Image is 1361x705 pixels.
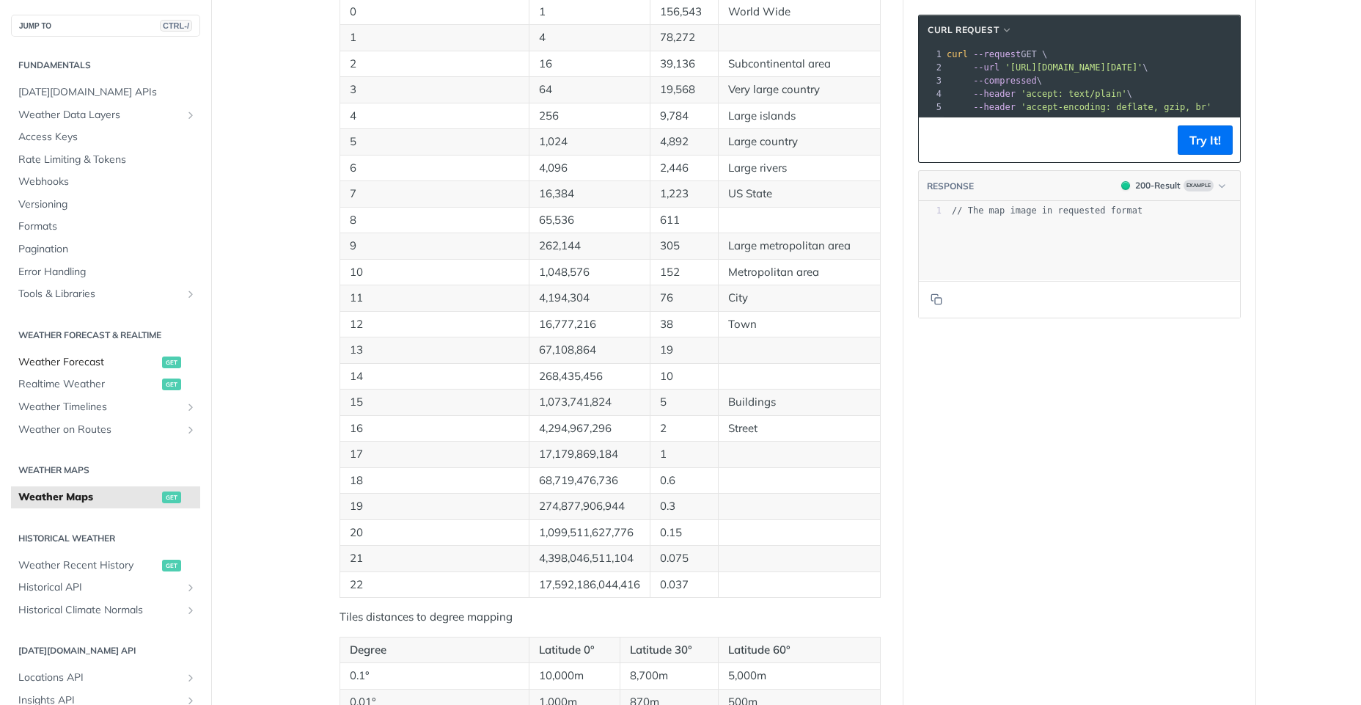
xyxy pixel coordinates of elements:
div: 5 [919,101,944,114]
span: Tools & Libraries [18,287,181,302]
p: 611 [660,212,708,229]
p: Tiles distances to degree mapping [340,609,881,626]
p: 9,784 [660,108,708,125]
p: 16,777,216 [539,316,640,333]
span: Historical API [18,580,181,595]
p: 78,272 [660,29,708,46]
p: 2 [660,420,708,437]
p: 65,536 [539,212,640,229]
p: 152 [660,264,708,281]
p: 1,223 [660,186,708,202]
a: Tools & LibrariesShow subpages for Tools & Libraries [11,283,200,305]
span: --request [973,49,1021,59]
span: GET \ [947,49,1047,59]
td: 10,000m [529,663,620,690]
h2: [DATE][DOMAIN_NAME] API [11,644,200,657]
p: 1,024 [539,134,640,150]
button: Copy to clipboard [926,288,947,310]
p: 256 [539,108,640,125]
a: Pagination [11,238,200,260]
a: Webhooks [11,171,200,193]
p: 0.6 [660,472,708,489]
p: Town [728,316,870,333]
p: 4,194,304 [539,290,640,307]
p: 6 [350,160,519,177]
p: 262,144 [539,238,640,255]
span: get [162,492,181,503]
p: World Wide [728,4,870,21]
th: Degree [340,637,529,663]
a: Historical Climate NormalsShow subpages for Historical Climate Normals [11,599,200,621]
td: 8,700m [620,663,718,690]
span: Historical Climate Normals [18,603,181,618]
p: 0.15 [660,525,708,541]
span: 'accept-encoding: deflate, gzip, br' [1021,102,1211,112]
p: 0 [350,4,519,21]
span: [DATE][DOMAIN_NAME] APIs [18,85,197,100]
div: 3 [919,74,944,87]
p: Large country [728,134,870,150]
span: Example [1184,180,1214,191]
p: 9 [350,238,519,255]
span: --url [973,62,999,73]
span: Locations API [18,671,181,685]
p: 156,543 [660,4,708,21]
th: Latitude 0° [529,637,620,663]
span: \ [947,62,1148,73]
span: Error Handling [18,265,197,280]
td: 5,000m [718,663,880,690]
a: Formats [11,216,200,238]
p: 1 [539,4,640,21]
p: 4,398,046,511,104 [539,550,640,567]
th: Latitude 60° [718,637,880,663]
button: Show subpages for Weather on Routes [185,424,197,436]
div: 4 [919,87,944,101]
p: 19,568 [660,81,708,98]
p: 14 [350,368,519,385]
p: 12 [350,316,519,333]
span: Weather on Routes [18,423,181,437]
p: 13 [350,342,519,359]
p: 18 [350,472,519,489]
a: [DATE][DOMAIN_NAME] APIs [11,81,200,103]
div: 1 [919,205,942,217]
p: 5 [660,394,708,411]
p: 11 [350,290,519,307]
a: Locations APIShow subpages for Locations API [11,667,200,689]
p: 305 [660,238,708,255]
span: Weather Data Layers [18,108,181,123]
button: Show subpages for Tools & Libraries [185,288,197,300]
p: 4,294,967,296 [539,420,640,437]
span: // The map image in requested format [952,205,1142,216]
p: Buildings [728,394,870,411]
a: Weather TimelinesShow subpages for Weather Timelines [11,396,200,418]
span: Weather Recent History [18,558,158,573]
p: Large metropolitan area [728,238,870,255]
p: 10 [660,368,708,385]
button: cURL Request [922,23,1018,37]
p: 16,384 [539,186,640,202]
th: Latitude 30° [620,637,718,663]
p: 4 [539,29,640,46]
p: 2,446 [660,160,708,177]
p: 1 [660,446,708,463]
span: cURL Request [928,23,999,37]
span: \ [947,76,1042,86]
span: --header [973,102,1016,112]
a: Rate Limiting & Tokens [11,149,200,171]
a: Weather Data LayersShow subpages for Weather Data Layers [11,104,200,126]
span: Weather Maps [18,490,158,505]
a: Error Handling [11,261,200,283]
a: Weather Mapsget [11,486,200,508]
a: Realtime Weatherget [11,373,200,395]
p: 17,592,186,044,416 [539,577,640,593]
p: 0.3 [660,498,708,515]
span: --compressed [973,76,1037,86]
p: 268,435,456 [539,368,640,385]
p: 20 [350,525,519,541]
p: 1,099,511,627,776 [539,525,640,541]
button: Show subpages for Historical Climate Normals [185,604,197,616]
span: Formats [18,219,197,234]
div: 200 - Result [1135,179,1181,192]
button: Show subpages for Locations API [185,672,197,684]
